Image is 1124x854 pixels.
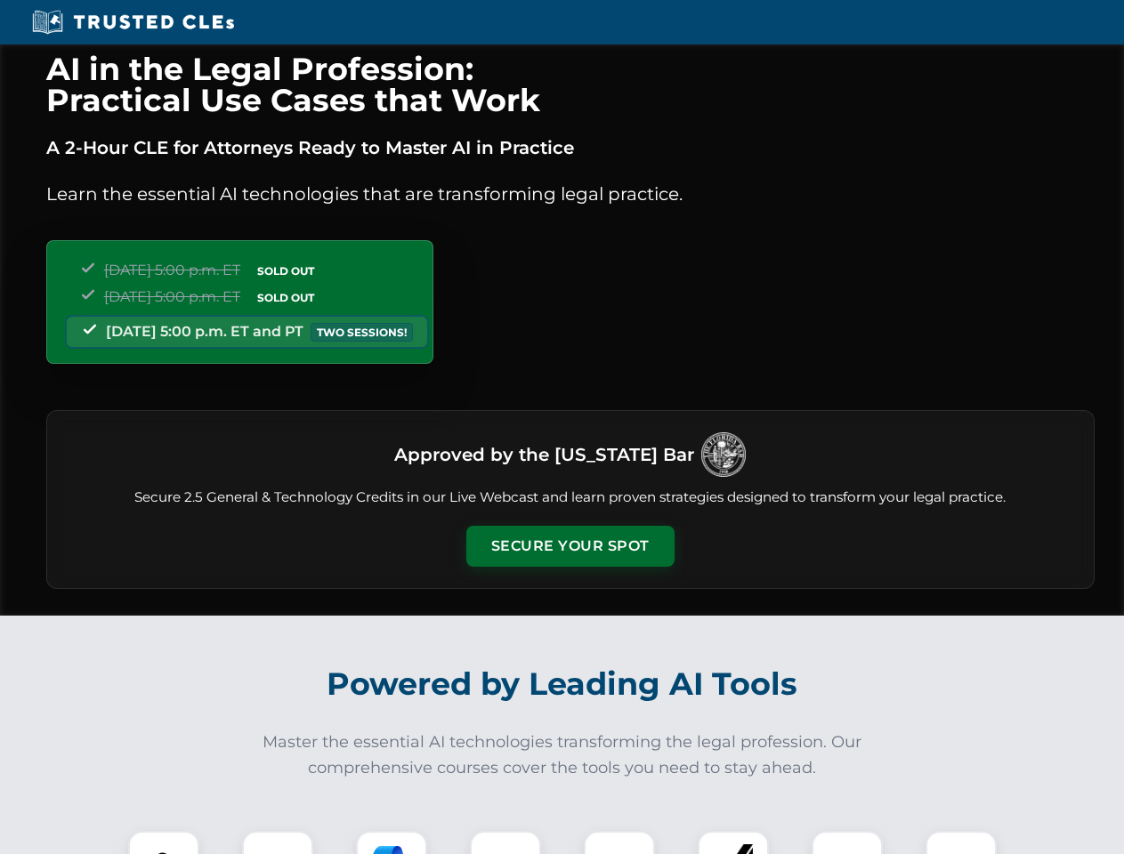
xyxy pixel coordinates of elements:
img: Trusted CLEs [27,9,239,36]
h3: Approved by the [US_STATE] Bar [394,439,694,471]
span: SOLD OUT [251,288,320,307]
p: Learn the essential AI technologies that are transforming legal practice. [46,180,1095,208]
span: SOLD OUT [251,262,320,280]
button: Secure Your Spot [466,526,675,567]
p: Master the essential AI technologies transforming the legal profession. Our comprehensive courses... [251,729,874,781]
span: [DATE] 5:00 p.m. ET [104,262,240,278]
p: A 2-Hour CLE for Attorneys Ready to Master AI in Practice [46,133,1095,162]
span: [DATE] 5:00 p.m. ET [104,288,240,305]
p: Secure 2.5 General & Technology Credits in our Live Webcast and learn proven strategies designed ... [69,487,1072,508]
img: Logo [701,432,746,477]
h2: Powered by Leading AI Tools [69,653,1055,715]
h1: AI in the Legal Profession: Practical Use Cases that Work [46,53,1095,116]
